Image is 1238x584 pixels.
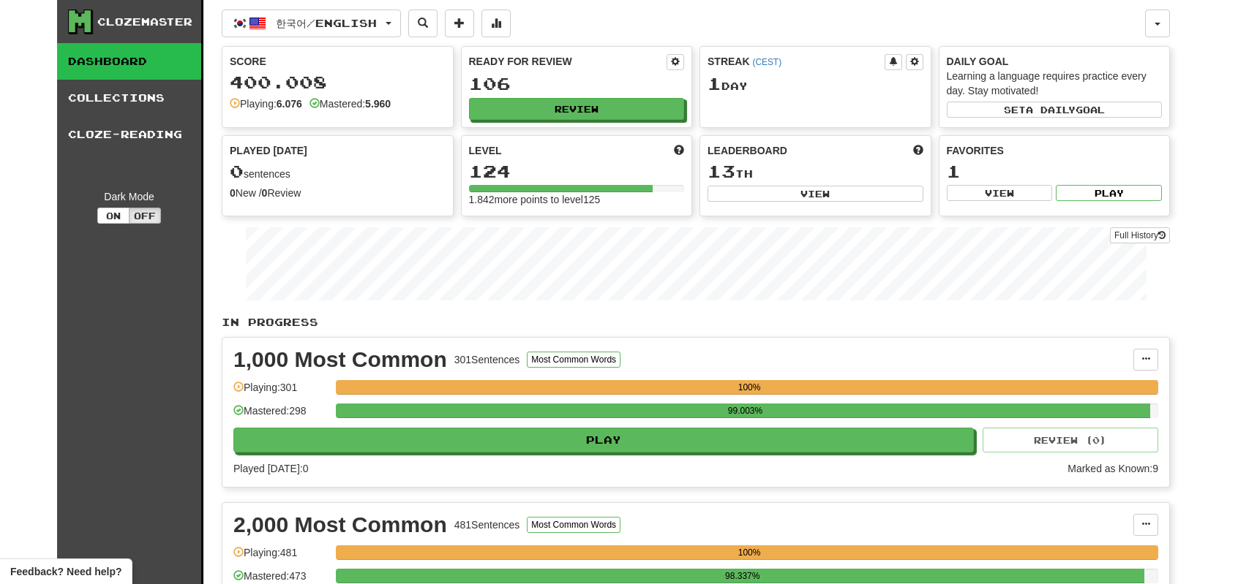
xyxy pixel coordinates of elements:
button: Seta dailygoal [947,102,1163,118]
div: Streak [708,54,885,69]
span: 한국어 / English [276,17,377,29]
span: Open feedback widget [10,564,121,579]
div: 481 Sentences [454,517,520,532]
span: 1 [708,73,721,94]
div: Ready for Review [469,54,667,69]
button: Review [469,98,685,120]
div: Score [230,54,446,69]
div: 100% [340,380,1158,395]
strong: 0 [262,187,268,199]
div: 2,000 Most Common [233,514,447,536]
div: sentences [230,162,446,181]
div: 99.003% [340,403,1150,418]
div: 1 [947,162,1163,181]
strong: 6.076 [277,98,302,110]
span: Played [DATE]: 0 [233,463,308,474]
strong: 0 [230,187,236,199]
div: Learning a language requires practice every day. Stay motivated! [947,69,1163,98]
a: Cloze-Reading [57,116,201,153]
button: On [97,208,130,224]
span: 13 [708,161,735,181]
button: Off [129,208,161,224]
div: Favorites [947,143,1163,158]
div: 1.842 more points to level 125 [469,192,685,207]
span: This week in points, UTC [913,143,923,158]
span: 0 [230,161,244,181]
span: a daily [1026,105,1076,115]
button: More stats [481,10,511,37]
a: Dashboard [57,43,201,80]
div: 100% [340,545,1158,560]
button: 한국어/English [222,10,401,37]
div: Day [708,75,923,94]
button: Play [1056,185,1162,201]
div: 124 [469,162,685,181]
button: View [947,185,1053,201]
div: 400.008 [230,73,446,91]
button: Review (0) [983,428,1158,452]
a: (CEST) [752,57,781,67]
span: Level [469,143,502,158]
button: Most Common Words [527,517,620,533]
div: 301 Sentences [454,352,520,367]
div: Daily Goal [947,54,1163,69]
strong: 5.960 [365,98,391,110]
button: Add sentence to collection [445,10,474,37]
a: Collections [57,80,201,116]
p: In Progress [222,315,1170,330]
div: Clozemaster [97,15,192,29]
span: Leaderboard [708,143,787,158]
div: Mastered: [309,96,391,111]
div: th [708,162,923,181]
div: Playing: [230,96,302,111]
div: Playing: 301 [233,380,329,404]
div: New / Review [230,186,446,200]
span: Score more points to level up [674,143,684,158]
div: Mastered: 298 [233,403,329,428]
div: Marked as Known: 9 [1068,461,1158,476]
button: View [708,186,923,202]
button: Search sentences [408,10,438,37]
div: 1,000 Most Common [233,349,447,371]
button: Play [233,428,974,452]
div: Playing: 481 [233,545,329,569]
div: Dark Mode [68,189,190,204]
div: 98.337% [340,569,1144,583]
div: 106 [469,75,685,93]
span: Played [DATE] [230,143,307,158]
a: Full History [1110,227,1170,243]
button: Most Common Words [527,352,620,368]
